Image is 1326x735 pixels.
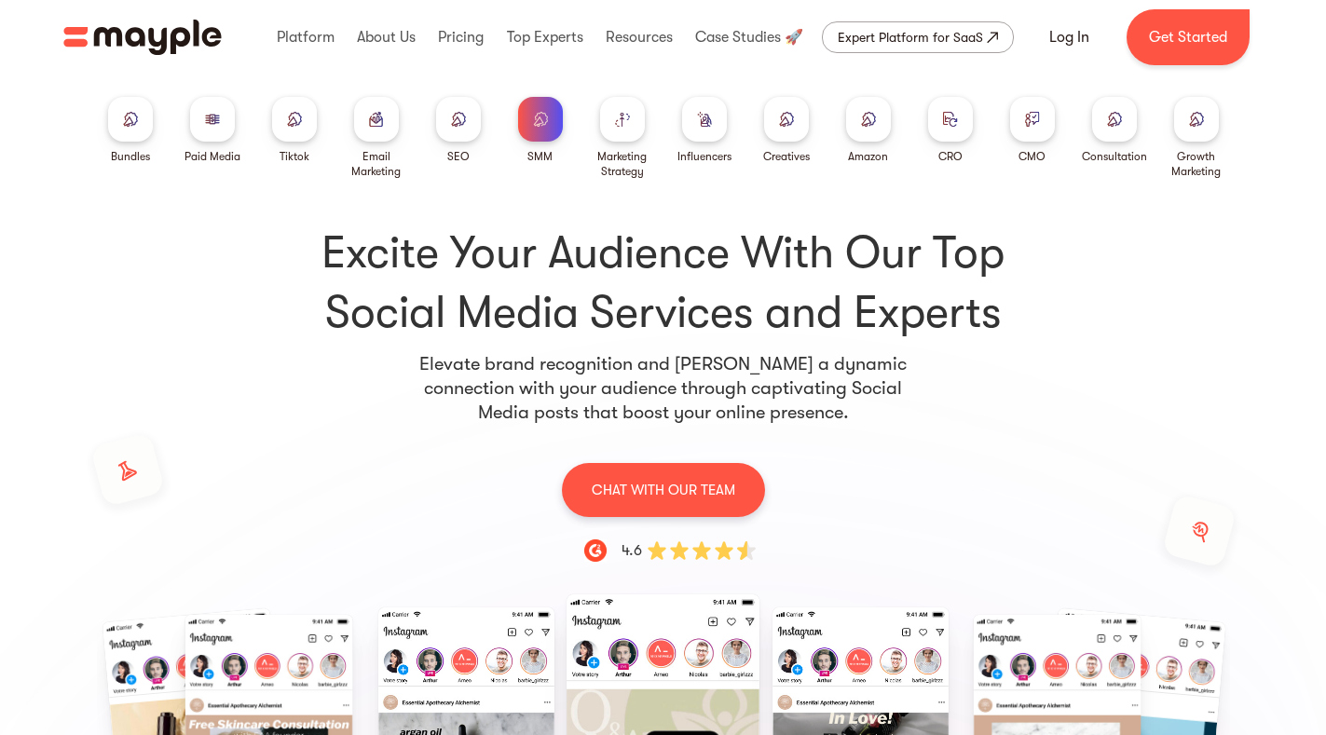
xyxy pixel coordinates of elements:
div: Expert Platform for SaaS [838,26,983,48]
a: Influencers [677,97,731,164]
div: Bundles [111,149,150,164]
div: Influencers [677,149,731,164]
a: Bundles [108,97,153,164]
a: CMO [1010,97,1055,164]
div: Consultation [1082,149,1147,164]
a: Creatives [763,97,810,164]
a: Tiktok [272,97,317,164]
div: Tiktok [280,149,309,164]
div: Paid Media [185,149,240,164]
a: Paid Media [185,97,240,164]
a: Log In [1027,15,1112,60]
a: Amazon [846,97,891,164]
a: Consultation [1082,97,1147,164]
a: Email Marketing [343,97,410,179]
p: CHAT WITH OUR TEAM [592,478,735,502]
div: Creatives [763,149,810,164]
a: SEO [436,97,481,164]
a: SMM [518,97,563,164]
a: CHAT WITH OUR TEAM [562,462,765,517]
div: SEO [447,149,470,164]
div: CRO [938,149,963,164]
div: Growth Marketing [1163,149,1230,179]
h1: Excite Your Audience With Our Top Social Media Services and Experts [97,224,1230,343]
div: 4.6 [622,539,642,562]
a: Marketing Strategy [589,97,656,179]
div: Marketing Strategy [589,149,656,179]
p: Elevate brand recognition and [PERSON_NAME] a dynamic connection with your audience through capti... [417,352,909,425]
img: Mayple logo [63,20,222,55]
div: Amazon [848,149,888,164]
div: CMO [1018,149,1046,164]
a: Expert Platform for SaaS [822,21,1014,53]
a: Get Started [1127,9,1250,65]
div: Email Marketing [343,149,410,179]
a: Growth Marketing [1163,97,1230,179]
div: SMM [527,149,553,164]
a: CRO [928,97,973,164]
